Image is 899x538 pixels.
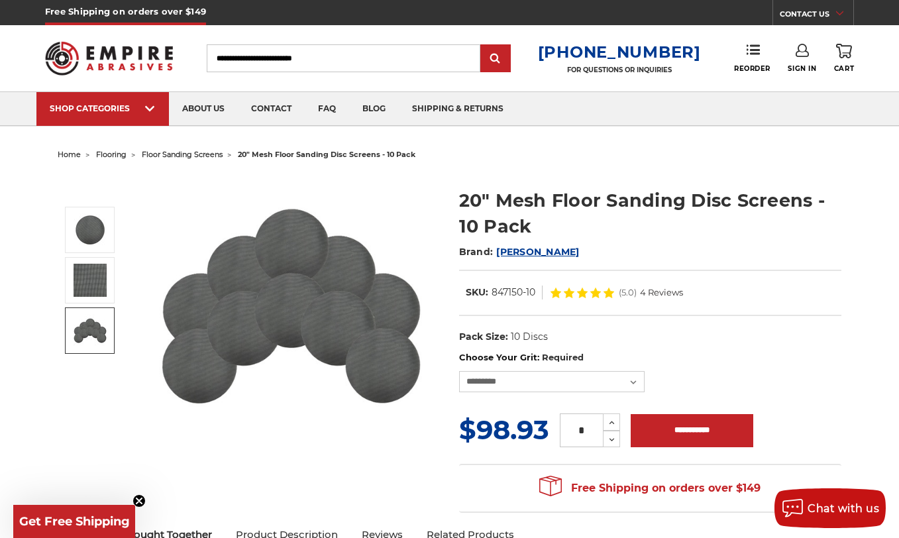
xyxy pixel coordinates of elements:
[539,475,761,502] span: Free Shipping on orders over $149
[459,413,549,446] span: $98.93
[74,213,107,246] img: 20" Floor Sanding Mesh Screen
[511,330,548,344] dd: 10 Discs
[459,351,841,364] label: Choose Your Grit:
[774,488,886,528] button: Chat with us
[788,64,816,73] span: Sign In
[492,286,535,299] dd: 847150-10
[834,64,854,73] span: Cart
[459,188,841,239] h1: 20" Mesh Floor Sanding Disc Screens - 10 Pack
[808,502,879,515] span: Chat with us
[496,246,579,258] a: [PERSON_NAME]
[542,352,584,362] small: Required
[834,44,854,73] a: Cart
[238,150,415,159] span: 20" mesh floor sanding disc screens - 10 pack
[74,314,107,347] img: 20" Silicon Carbide Sandscreen Floor Sanding Disc
[482,46,509,72] input: Submit
[96,150,127,159] a: flooring
[466,286,488,299] dt: SKU:
[19,514,130,529] span: Get Free Shipping
[45,33,173,83] img: Empire Abrasives
[13,505,135,538] div: Get Free ShippingClose teaser
[169,92,238,126] a: about us
[640,288,683,297] span: 4 Reviews
[50,103,156,113] div: SHOP CATEGORIES
[349,92,399,126] a: blog
[734,44,770,72] a: Reorder
[538,42,701,62] a: [PHONE_NUMBER]
[132,494,146,508] button: Close teaser
[399,92,517,126] a: shipping & returns
[74,264,107,297] img: 20" Sandscreen Mesh Disc
[459,330,508,344] dt: Pack Size:
[238,92,305,126] a: contact
[58,150,81,159] a: home
[305,92,349,126] a: faq
[734,64,770,73] span: Reorder
[159,174,424,439] img: 20" Floor Sanding Mesh Screen
[459,246,494,258] span: Brand:
[538,66,701,74] p: FOR QUESTIONS OR INQUIRIES
[619,288,637,297] span: (5.0)
[142,150,223,159] a: floor sanding screens
[780,7,853,25] a: CONTACT US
